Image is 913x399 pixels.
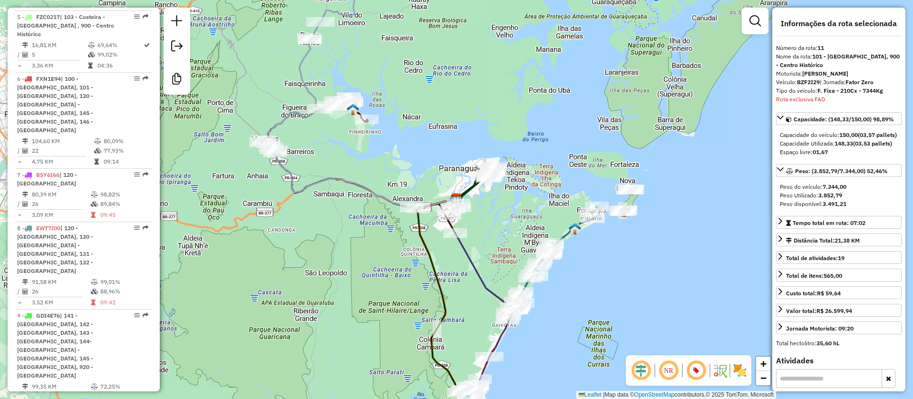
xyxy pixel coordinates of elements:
td: 5 [31,50,87,59]
span: Exibir número da rota [685,359,708,382]
em: Rota exportada [143,312,148,318]
span: BSY6I66 [36,171,59,178]
div: Capacidade do veículo: [780,131,898,139]
span: Ocultar deslocamento [630,359,652,382]
a: OpenStreetMap [634,391,675,398]
td: 80,39 KM [31,190,90,199]
i: % de utilização da cubagem [94,148,101,154]
em: Opções [134,14,140,19]
i: Rota otimizada [144,42,150,48]
div: Peso: (3.852,79/7.344,00) 52,46% [776,179,902,212]
span: FXN1E94 [36,75,61,82]
td: / [17,146,22,156]
span: | 120 - [GEOGRAPHIC_DATA], 130 - [GEOGRAPHIC_DATA] - [GEOGRAPHIC_DATA], 131 - [GEOGRAPHIC_DATA], ... [17,224,93,274]
img: ILHA DO MEL I [618,205,631,217]
td: = [17,210,22,220]
h4: Atividades [776,356,902,365]
span: 9 - [17,312,93,379]
i: Tempo total em rota [91,212,96,218]
td: 26 [31,199,90,209]
strong: 01,67 [813,148,828,156]
span: 5 - [17,13,114,38]
td: 99,35 KM [31,382,90,391]
a: Exibir filtros [746,11,765,30]
div: Nome da rota: [776,52,902,69]
div: Total de itens: [786,272,842,280]
span: | 141 -[GEOGRAPHIC_DATA], 142 - [GEOGRAPHIC_DATA], 143 - [GEOGRAPHIC_DATA], 144- [GEOGRAPHIC_DATA... [17,312,93,379]
td: / [17,199,22,209]
td: = [17,157,22,166]
i: Distância Total [22,138,28,144]
i: Total de Atividades [22,148,28,154]
span: 8 - [17,224,93,274]
a: Distância Total:21,38 KM [776,234,902,246]
span: Peso: (3.852,79/7.344,00) 52,46% [795,167,888,175]
i: Total de Atividades [22,52,28,58]
div: Capacidade Utilizada: [780,139,898,148]
span: + [760,358,767,370]
a: Peso: (3.852,79/7.344,00) 52,46% [776,164,902,177]
i: Distância Total [22,384,28,389]
img: CDD Paranagua [450,193,463,205]
div: Espaço livre: [780,148,898,156]
div: Total hectolitro: [776,339,902,348]
strong: 11 [817,44,824,51]
span: | 120 - [GEOGRAPHIC_DATA] [17,171,77,187]
img: ANTONINA [347,103,359,116]
div: Distância Total: [786,236,860,245]
span: FZC0J17 [36,13,60,20]
strong: 148,33 [835,140,853,147]
td: 04:36 [97,61,143,70]
a: Capacidade: (148,33/150,00) 98,89% [776,112,902,125]
td: 3,52 KM [31,298,90,307]
strong: [PERSON_NAME] [802,70,848,77]
em: Rota exportada [143,225,148,231]
td: = [17,61,22,70]
i: Tempo total em rota [91,300,96,305]
span: | 103 - Costeira - [GEOGRAPHIC_DATA] , 900 - Centro Histórico [17,13,114,38]
strong: 150,00 [839,131,858,138]
i: Total de Atividades [22,201,28,207]
td: 99,01% [100,277,148,287]
td: 4,75 KM [31,157,94,166]
div: Peso disponível: [780,200,898,208]
td: 98,82% [100,190,148,199]
em: Opções [134,225,140,231]
div: Rota exclusiva FAD [776,95,902,104]
div: Peso Utilizado: [780,191,898,200]
i: % de utilização do peso [91,279,98,285]
span: Peso do veículo: [780,183,846,190]
strong: Fator Zero [845,78,874,86]
div: Map data © contributors,© 2025 TomTom, Microsoft [576,391,776,399]
span: | Jornada: [820,78,874,86]
strong: 7.344,00 [823,183,846,190]
span: − [760,372,767,384]
strong: BZF2I29 [797,78,820,86]
strong: 19 [838,254,845,262]
td: 88,96% [100,287,148,296]
span: EWT7I00 [36,224,60,232]
strong: F. Fixa - 210Cx - 7344Kg [817,87,883,94]
i: Tempo total em rota [88,63,93,68]
span: Capacidade: (148,33/150,00) 98,89% [794,116,894,123]
i: % de utilização do peso [88,42,95,48]
a: Total de atividades:19 [776,251,902,264]
strong: 35,60 hL [816,340,839,347]
i: % de utilização do peso [91,192,98,197]
strong: (03,57 pallets) [858,131,897,138]
td: 09:42 [100,298,148,307]
td: / [17,50,22,59]
i: Distância Total [22,42,28,48]
td: 3,09 KM [31,210,90,220]
td: / [17,287,22,296]
div: Número da rota: [776,44,902,52]
div: Valor total: [786,307,852,315]
td: 09:45 [100,210,148,220]
strong: R$ 26.599,94 [816,307,852,314]
a: Zoom out [756,371,770,385]
i: % de utilização do peso [94,138,101,144]
td: 26 [31,287,90,296]
em: Opções [134,76,140,81]
i: % de utilização da cubagem [91,289,98,294]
